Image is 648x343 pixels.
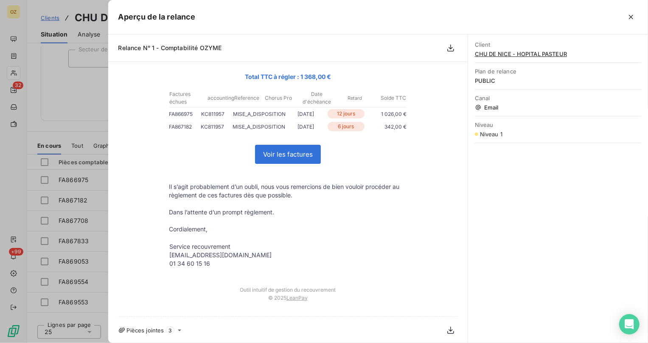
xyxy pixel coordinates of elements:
p: 1 026,00 € [366,110,407,118]
p: Total TTC à régler : 1 368,00 € [169,72,407,82]
span: Email [475,104,641,111]
div: Service recouvrement [EMAIL_ADDRESS][DOMAIN_NAME] [169,242,272,259]
p: KC811957 [193,110,233,118]
td: Outil intuitif de gestion du recouvrement [160,278,415,293]
p: Chorus Pro [260,94,297,102]
span: Relance N° 1 - Comptabilité OZYME [118,44,222,51]
p: FA867182 [169,122,192,131]
div: Open Intercom Messenger [619,314,640,335]
p: 342,00 € [366,122,407,131]
span: CHU DE NICE - HOPITAL PASTEUR [475,51,641,57]
p: [DATE] [286,122,326,131]
p: 6 jours [328,122,365,131]
span: Pièces jointes [127,327,164,334]
p: Dans l’attente d’un prompt règlement. [169,208,407,216]
p: 12 jours [328,109,365,118]
p: accountingReference [208,94,259,102]
span: Niveau 1 [480,131,502,138]
span: PUBLIC [475,77,641,84]
span: Plan de relance [475,68,641,75]
p: MISE_A_DISPOSITION [233,122,286,131]
p: Factures échues [169,90,207,106]
span: 3 [166,326,174,334]
h5: Aperçu de la relance [118,11,196,23]
p: Il s’agit probablement d’un oubli, nous vous remercions de bien vouloir procéder au règlement de ... [169,183,407,200]
p: Retard [337,94,373,102]
a: Voir les factures [255,145,320,163]
p: KC811957 [192,122,233,131]
span: Client [475,41,641,48]
p: [DATE] [286,110,326,118]
span: Niveau [475,121,641,128]
a: LeanPay [286,295,308,301]
span: Canal [475,95,641,101]
p: Date d'échéance [298,90,336,106]
p: Solde TTC [374,94,406,102]
p: Cordialement, [169,225,407,233]
p: MISE_A_DISPOSITION [233,110,286,118]
td: © 2025 [160,293,415,309]
div: 01 34 60 15 16 [169,259,272,268]
p: FA866975 [169,110,193,118]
